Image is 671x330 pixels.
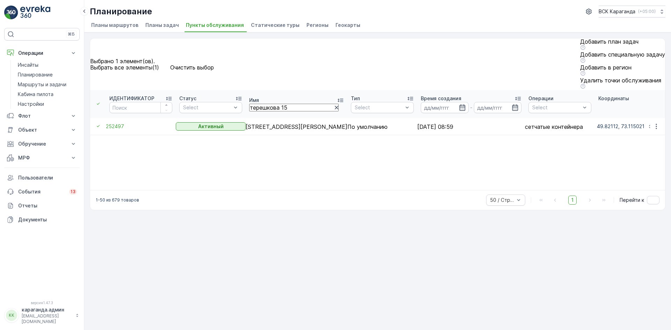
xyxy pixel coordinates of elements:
[18,113,31,119] font: Флот
[18,203,37,208] font: Отчеты
[183,104,231,111] p: Select
[4,306,80,324] button: ККкараганда.админ[EMAIL_ADDRESS][DOMAIN_NAME]
[4,6,18,20] img: логотип
[4,199,80,213] a: Отчеты
[15,89,80,99] a: Кабина пилота
[246,123,347,130] font: [STREET_ADDRESS][PERSON_NAME]
[528,95,554,101] font: Операции
[580,64,632,71] font: Добавить в регион
[18,189,41,195] font: События
[580,51,665,58] font: Добавить специальную задачу
[532,104,580,111] p: Select
[580,38,638,45] font: Добавить план задач
[18,175,53,181] font: Пользователи
[18,101,44,107] font: Настройки
[525,123,583,130] font: сетчатые контейнера
[106,123,124,129] font: 252497
[417,123,453,130] font: [DATE] 08:59
[18,217,47,222] font: Документы
[106,123,176,130] a: 252497
[4,185,80,199] a: События13
[15,60,80,70] a: Инсайты
[355,104,403,111] p: Select
[251,22,300,28] font: Статические туры
[157,64,159,71] font: )
[22,307,64,313] font: караганда.админ
[18,91,53,97] font: Кабина пилота
[421,102,469,113] input: дд/мм/гггг
[571,197,573,203] font: 1
[170,64,214,71] font: Очистить выбор
[154,64,157,71] font: 1
[96,197,139,203] font: 1-50 из 679 товаров
[176,122,246,131] button: Активный
[15,80,80,89] a: Маршруты и задачи
[4,109,80,123] button: Флот
[18,62,38,68] font: Инсайты
[4,171,80,185] a: Пользователи
[109,102,172,113] input: Поиск
[421,95,461,101] font: Время создания
[18,141,46,147] font: Обручение
[654,9,656,14] font: )
[186,22,244,28] font: Пункты обслуживания
[9,313,14,318] font: КК
[599,6,665,17] button: ВСК Караганда(+05:00)
[18,81,66,87] font: Маршруты и задачи
[640,9,654,14] font: +05:00
[4,137,80,151] button: Обручение
[580,77,661,84] font: Удалить точки обслуживания
[90,6,152,16] font: Планирование
[15,70,80,80] a: Планирование
[4,123,80,137] button: Объект
[90,64,152,71] font: Выбрать все элементы
[120,58,155,65] font: элемент(ов).
[595,121,655,132] button: 49.82112, 73.115021
[91,22,138,28] font: Планы маршрутов
[20,6,50,20] img: logo_light-DOdMpM7g.png
[597,123,644,129] font: 49.82112, 73.115021
[22,313,59,324] font: [EMAIL_ADDRESS][DOMAIN_NAME]
[347,123,388,130] font: По умолчанию
[306,22,329,28] font: Регионы
[18,72,53,78] font: Планирование
[68,31,75,37] font: ⌘Б
[31,301,43,305] font: версия
[351,95,360,101] font: Тип
[335,22,360,28] font: Геокарты
[620,197,644,203] font: Перейти к
[152,64,154,71] font: (
[96,123,101,130] div: Переключить выбранную строку
[145,22,179,28] font: Планы задач
[179,95,196,101] font: Статус
[18,127,37,133] font: Объект
[71,189,75,194] font: 13
[474,102,522,113] input: дд/мм/гггг
[18,155,30,161] font: МРФ
[4,213,80,227] a: Документы
[15,99,80,109] a: Настройки
[198,123,224,129] font: Активный
[599,8,635,14] font: ВСК Караганда
[249,97,259,103] font: Имя
[43,301,53,305] font: 1.47.3
[4,151,80,165] button: МРФ
[109,95,154,101] font: ИДЕНТИФИКАТОР
[4,46,80,60] button: Операции
[90,58,118,65] font: Выбрано 1
[638,9,640,14] font: (
[18,50,43,56] font: Операции
[598,95,629,101] font: Координаты
[249,104,339,111] input: Поиск
[470,104,472,111] font: -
